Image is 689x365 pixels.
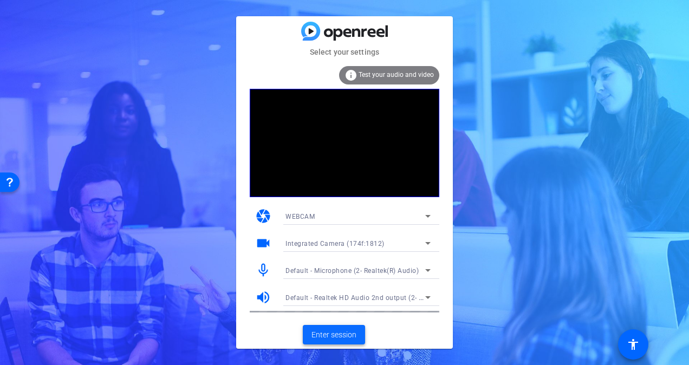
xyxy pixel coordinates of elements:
mat-icon: videocam [255,235,271,251]
button: Enter session [303,325,365,344]
mat-card-subtitle: Select your settings [236,46,453,58]
mat-icon: mic_none [255,262,271,278]
span: Enter session [311,329,356,341]
img: blue-gradient.svg [301,22,388,41]
span: Default - Realtek HD Audio 2nd output (2- Realtek(R) Audio) [285,293,474,302]
span: Integrated Camera (174f:1812) [285,240,385,247]
mat-icon: volume_up [255,289,271,305]
mat-icon: camera [255,208,271,224]
mat-icon: accessibility [627,338,640,351]
span: Test your audio and video [359,71,434,79]
span: Default - Microphone (2- Realtek(R) Audio) [285,267,419,275]
span: WEBCAM [285,213,315,220]
mat-icon: info [344,69,357,82]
